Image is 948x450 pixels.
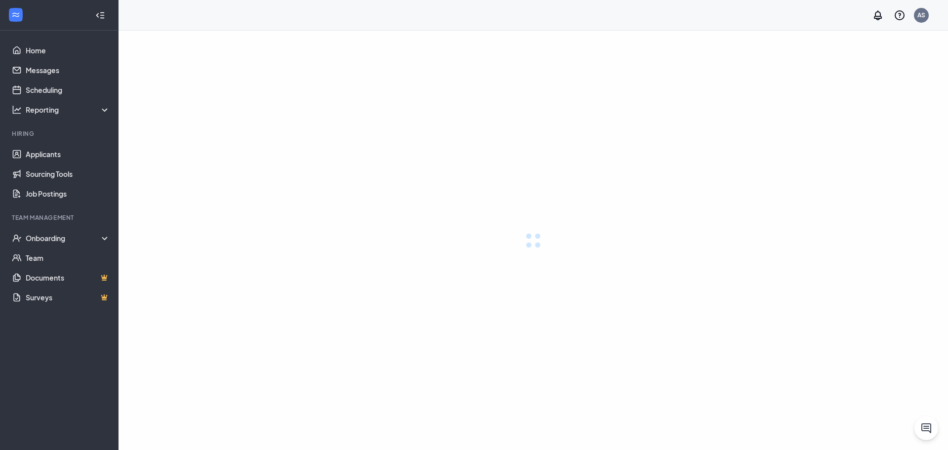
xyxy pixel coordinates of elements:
[26,287,110,307] a: SurveysCrown
[914,416,938,440] button: ChatActive
[12,233,22,243] svg: UserCheck
[26,184,110,204] a: Job Postings
[26,60,110,80] a: Messages
[12,129,108,138] div: Hiring
[26,233,111,243] div: Onboarding
[12,213,108,222] div: Team Management
[917,11,925,19] div: AS
[26,80,110,100] a: Scheduling
[11,10,21,20] svg: WorkstreamLogo
[26,41,110,60] a: Home
[26,164,110,184] a: Sourcing Tools
[872,9,884,21] svg: Notifications
[12,105,22,115] svg: Analysis
[26,268,110,287] a: DocumentsCrown
[95,10,105,20] svg: Collapse
[26,144,110,164] a: Applicants
[894,9,906,21] svg: QuestionInfo
[26,248,110,268] a: Team
[26,105,111,115] div: Reporting
[920,422,932,434] svg: ChatActive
